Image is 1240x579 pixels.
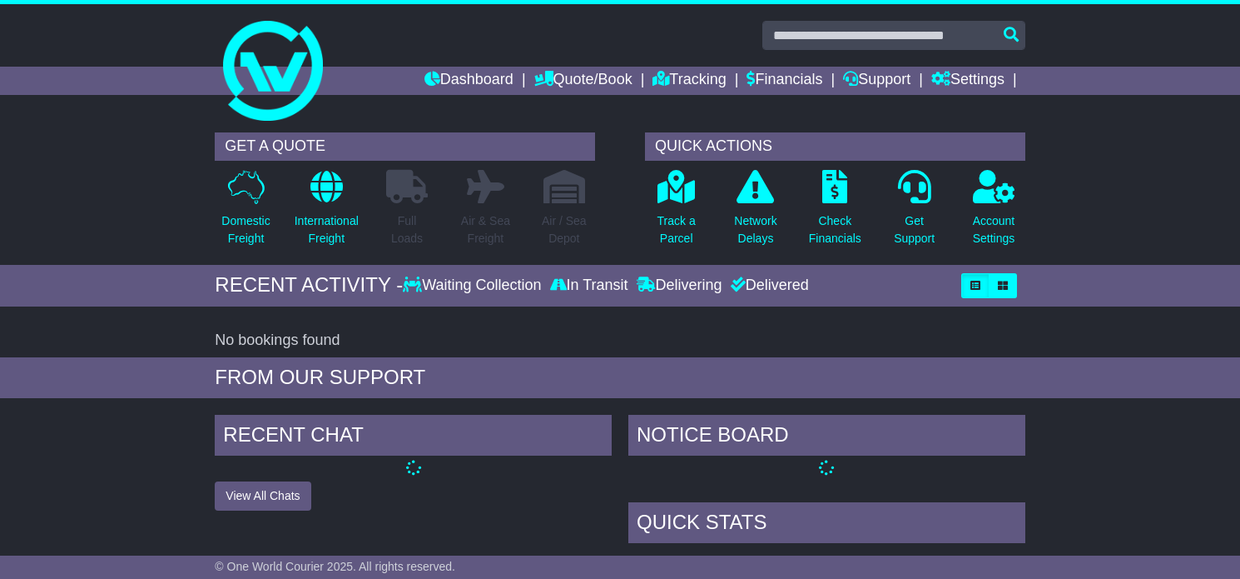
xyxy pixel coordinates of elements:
[546,277,632,295] div: In Transit
[657,169,697,257] a: Track aParcel
[403,277,545,295] div: Waiting Collection
[215,560,455,573] span: © One World Courier 2025. All rights reserved.
[461,212,510,247] p: Air & Sea Freight
[386,212,428,247] p: Full Loads
[542,212,587,247] p: Air / Sea Depot
[808,169,862,257] a: CheckFinancials
[215,332,1024,350] div: No bookings found
[727,277,809,295] div: Delivered
[809,212,861,247] p: Check Financials
[295,212,359,247] p: International Freight
[534,67,632,95] a: Quote/Book
[628,415,1025,460] div: NOTICE BOARD
[221,169,270,257] a: DomesticFreight
[294,169,360,257] a: InternationalFreight
[215,273,403,297] div: RECENT ACTIVITY -
[973,212,1015,247] p: Account Settings
[733,169,777,257] a: NetworkDelays
[931,67,1004,95] a: Settings
[424,67,513,95] a: Dashboard
[645,132,1025,161] div: QUICK ACTIONS
[628,502,1025,547] div: Quick Stats
[652,67,726,95] a: Tracking
[972,169,1016,257] a: AccountSettings
[734,212,776,247] p: Network Delays
[215,415,612,460] div: RECENT CHAT
[893,169,935,257] a: GetSupport
[657,212,696,247] p: Track a Parcel
[894,212,935,247] p: Get Support
[221,212,270,247] p: Domestic Freight
[843,67,910,95] a: Support
[215,366,1024,390] div: FROM OUR SUPPORT
[215,132,595,161] div: GET A QUOTE
[215,482,310,511] button: View All Chats
[632,277,727,295] div: Delivering
[746,67,822,95] a: Financials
